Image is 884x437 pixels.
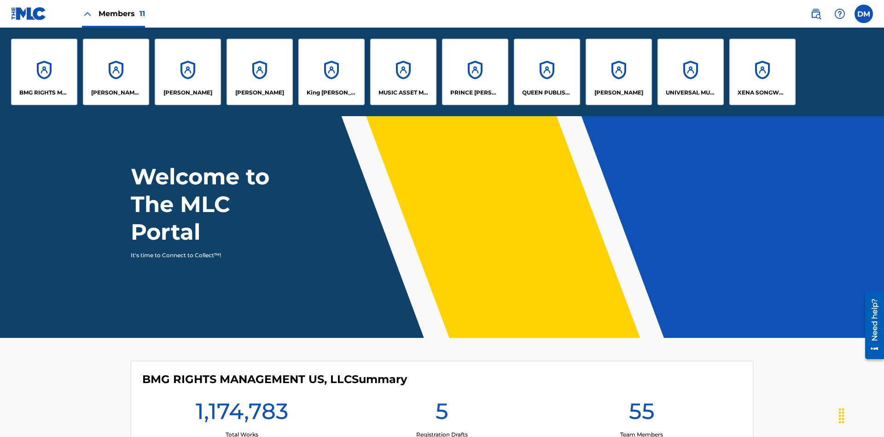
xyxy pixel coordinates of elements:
div: Drag [834,402,849,430]
a: AccountsUNIVERSAL MUSIC PUB GROUP [657,39,724,105]
p: QUEEN PUBLISHA [522,89,572,97]
p: PRINCE MCTESTERSON [450,89,500,97]
p: RONALD MCTESTERSON [594,89,643,97]
p: ELVIS COSTELLO [163,89,212,97]
a: Accounts[PERSON_NAME] [155,39,221,105]
p: King McTesterson [307,89,357,97]
a: AccountsKing [PERSON_NAME] [298,39,365,105]
a: AccountsQUEEN PUBLISHA [514,39,580,105]
h1: 5 [436,397,448,431]
img: help [834,8,845,19]
p: BMG RIGHTS MANAGEMENT US, LLC [19,89,70,97]
a: Accounts[PERSON_NAME] [586,39,652,105]
span: Members [99,8,145,19]
h1: Welcome to The MLC Portal [131,163,303,246]
img: Close [82,8,93,19]
p: CLEO SONGWRITER [91,89,141,97]
p: EYAMA MCSINGER [235,89,284,97]
a: AccountsMUSIC ASSET MANAGEMENT (MAM) [370,39,436,105]
a: AccountsBMG RIGHTS MANAGEMENT US, LLC [11,39,77,105]
img: search [810,8,821,19]
iframe: Resource Center [858,287,884,365]
a: Accounts[PERSON_NAME] SONGWRITER [83,39,149,105]
h1: 1,174,783 [196,397,288,431]
a: AccountsXENA SONGWRITER [729,39,796,105]
div: User Menu [855,5,873,23]
p: UNIVERSAL MUSIC PUB GROUP [666,89,716,97]
a: Accounts[PERSON_NAME] [227,39,293,105]
iframe: Chat Widget [838,393,884,437]
a: Public Search [807,5,825,23]
h4: BMG RIGHTS MANAGEMENT US, LLC [142,372,407,386]
a: AccountsPRINCE [PERSON_NAME] [442,39,508,105]
p: MUSIC ASSET MANAGEMENT (MAM) [378,89,429,97]
h1: 55 [629,397,655,431]
p: It's time to Connect to Collect™! [131,251,291,260]
div: Help [831,5,849,23]
span: 11 [140,9,145,18]
img: MLC Logo [11,7,47,20]
p: XENA SONGWRITER [738,89,788,97]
